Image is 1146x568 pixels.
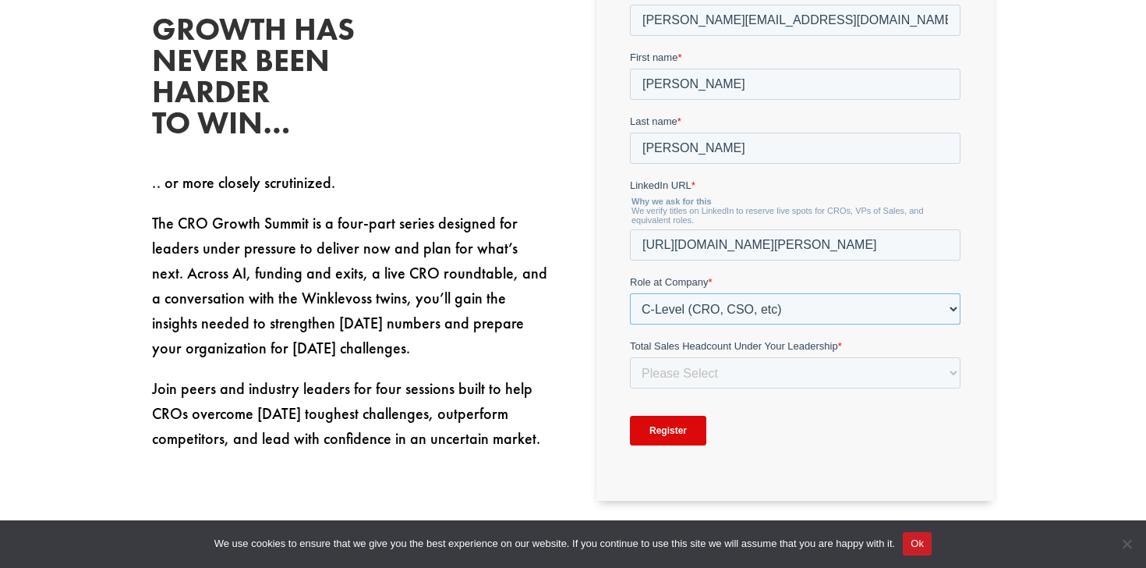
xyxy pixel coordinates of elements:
span: Join peers and industry leaders for four sessions built to help CROs overcome [DATE] toughest cha... [152,378,540,449]
span: No [1119,536,1134,552]
span: We use cookies to ensure that we give you the best experience on our website. If you continue to ... [214,536,895,552]
span: .. or more closely scrutinized. [152,172,335,193]
button: Ok [903,532,932,556]
h2: Growth has never been harder to win… [152,14,386,147]
span: The CRO Growth Summit is a four-part series designed for leaders under pressure to deliver now an... [152,213,547,358]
